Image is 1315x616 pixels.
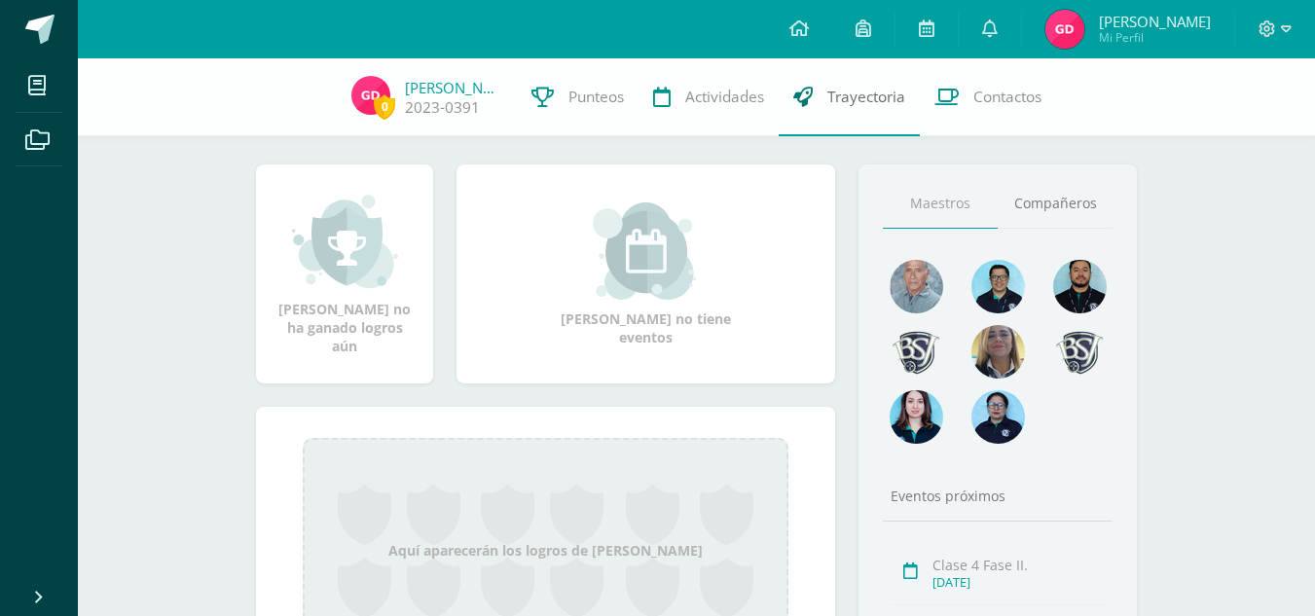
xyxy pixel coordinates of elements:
[549,202,744,346] div: [PERSON_NAME] no tiene eventos
[292,193,398,290] img: achievement_small.png
[405,78,502,97] a: [PERSON_NAME]
[593,202,699,300] img: event_small.png
[883,487,1113,505] div: Eventos próximos
[275,193,414,355] div: [PERSON_NAME] no ha ganado logros aún
[517,58,639,136] a: Punteos
[1099,29,1211,46] span: Mi Perfil
[971,390,1025,444] img: bed227fd71c3b57e9e7cc03a323db735.png
[405,97,480,118] a: 2023-0391
[1045,10,1084,49] img: 24a3b963a79dffa08ef63a6ade5a106e.png
[374,94,395,119] span: 0
[639,58,779,136] a: Actividades
[998,179,1113,229] a: Compañeros
[1099,12,1211,31] span: [PERSON_NAME]
[779,58,920,136] a: Trayectoria
[932,556,1107,574] div: Clase 4 Fase II.
[890,325,943,379] img: d483e71d4e13296e0ce68ead86aec0b8.png
[1053,325,1107,379] img: 7641769e2d1e60c63392edc0587da052.png
[568,87,624,107] span: Punteos
[883,179,998,229] a: Maestros
[971,260,1025,313] img: d220431ed6a2715784848fdc026b3719.png
[351,76,390,115] img: 24a3b963a79dffa08ef63a6ade5a106e.png
[827,87,905,107] span: Trayectoria
[973,87,1041,107] span: Contactos
[1053,260,1107,313] img: 2207c9b573316a41e74c87832a091651.png
[685,87,764,107] span: Actividades
[971,325,1025,379] img: aa9857ee84d8eb936f6c1e33e7ea3df6.png
[920,58,1056,136] a: Contactos
[890,390,943,444] img: 1f9df8322dc8a4a819c6562ad5c2ddfe.png
[890,260,943,313] img: 55ac31a88a72e045f87d4a648e08ca4b.png
[932,574,1107,591] div: [DATE]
